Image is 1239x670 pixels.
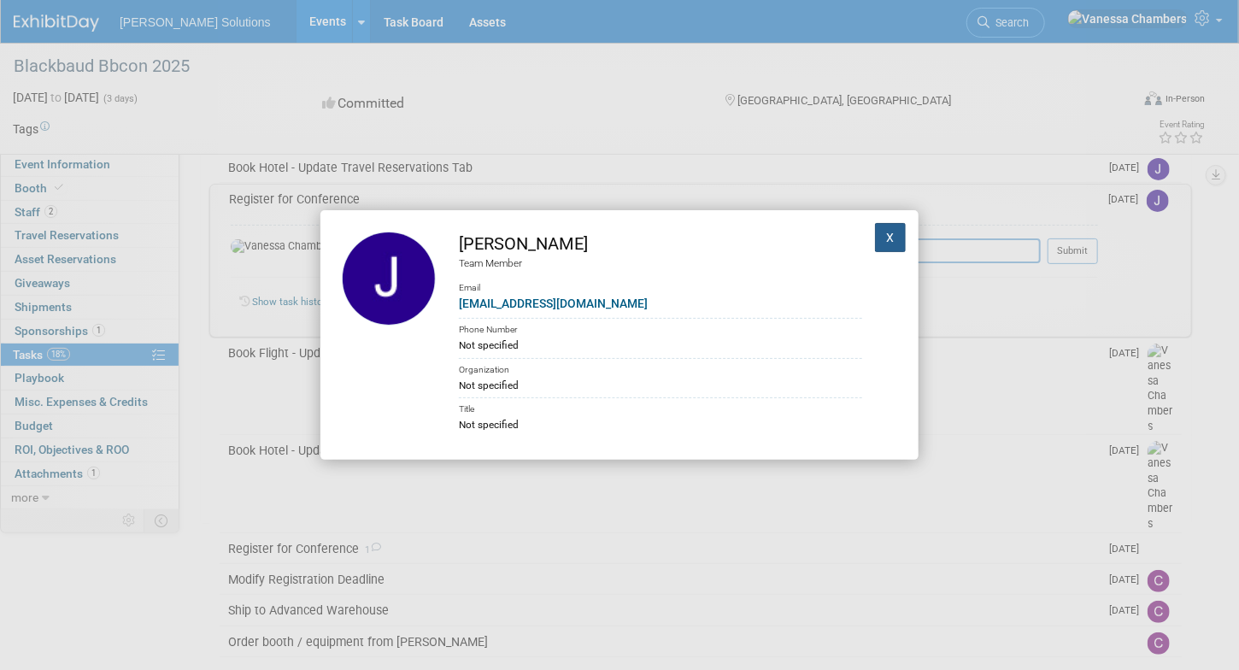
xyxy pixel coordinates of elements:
div: Email [459,270,862,295]
div: Organization [459,358,862,378]
div: Not specified [459,338,862,353]
a: [EMAIL_ADDRESS][DOMAIN_NAME] [459,297,648,310]
div: Phone Number [459,318,862,338]
div: Not specified [459,417,862,432]
img: Jadie Gamble [342,232,436,326]
div: Team Member [459,256,862,271]
div: Title [459,397,862,417]
div: Not specified [459,378,862,393]
button: X [875,223,906,252]
div: [PERSON_NAME] [459,232,862,256]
